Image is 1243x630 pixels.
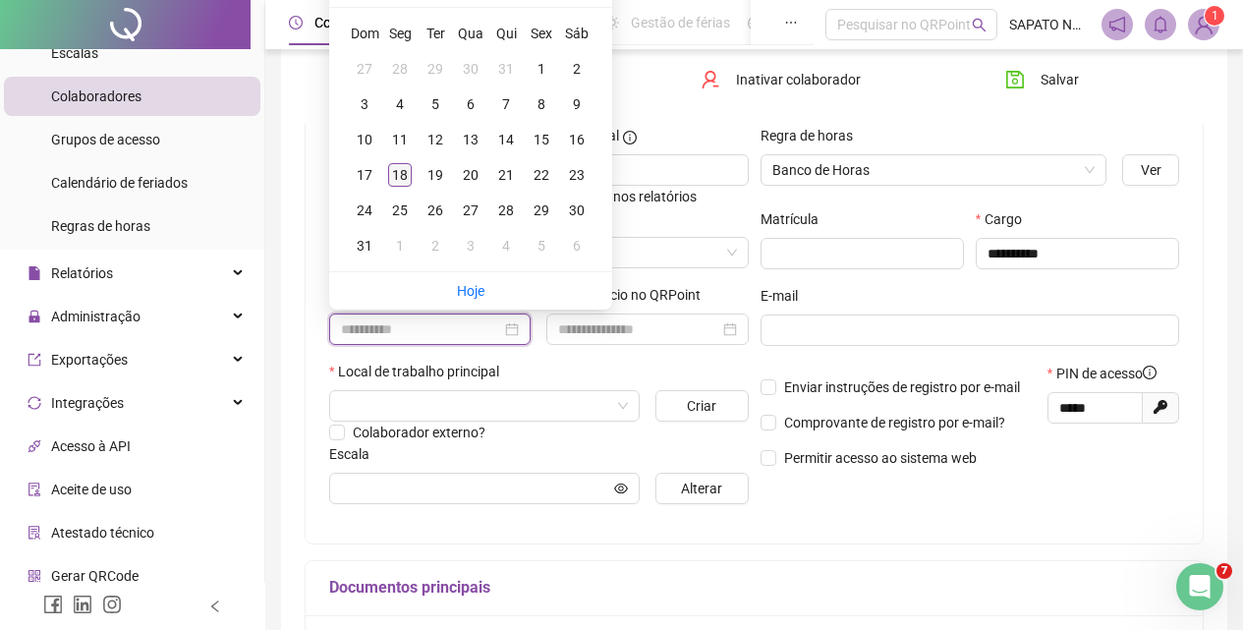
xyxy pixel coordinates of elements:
span: Integrações [51,395,124,411]
td: 2025-08-05 [418,86,453,122]
span: Aceite de uso [51,482,132,497]
div: 30 [565,199,589,222]
div: 29 [424,57,447,81]
td: 2025-08-09 [559,86,594,122]
td: 2025-08-28 [488,193,524,228]
span: Atestado técnico [51,525,154,541]
label: Cargo [976,208,1035,230]
span: Regras de horas [51,218,150,234]
span: search [972,18,987,32]
td: 2025-08-14 [488,122,524,157]
span: eye [614,482,628,495]
button: Alterar [655,473,749,504]
span: info-circle [623,131,637,144]
div: 22 [530,163,553,187]
span: sync [28,396,41,410]
td: 2025-08-24 [347,193,382,228]
div: 19 [424,163,447,187]
label: Regra de horas [761,125,866,146]
span: Grupos de acesso [51,132,160,147]
td: 2025-08-02 [559,51,594,86]
span: Gestão de férias [631,15,730,30]
td: 2025-08-22 [524,157,559,193]
img: 63277 [1189,10,1218,39]
span: Alterar [681,478,722,499]
label: Escala [329,443,382,465]
span: file [28,266,41,280]
span: save [1005,70,1025,89]
td: 2025-08-10 [347,122,382,157]
div: 27 [353,57,376,81]
td: 2025-08-20 [453,157,488,193]
div: 10 [353,128,376,151]
button: Criar [655,390,749,422]
button: Salvar [990,64,1094,95]
span: lock [28,310,41,323]
span: Salvar [1041,69,1079,90]
td: 2025-09-05 [524,228,559,263]
span: notification [1108,16,1126,33]
td: 2025-09-06 [559,228,594,263]
td: 2025-09-01 [382,228,418,263]
th: Ter [418,16,453,51]
span: dashboard [748,16,762,29]
span: bell [1152,16,1169,33]
div: 25 [388,199,412,222]
label: E-mail [761,285,811,307]
td: 2025-07-30 [453,51,488,86]
span: Enviar instruções de registro por e-mail [784,379,1020,395]
div: 2 [565,57,589,81]
td: 2025-07-31 [488,51,524,86]
span: Criar [687,395,716,417]
span: facebook [43,595,63,614]
div: 2 [424,234,447,258]
span: ellipsis [784,16,798,29]
div: 28 [494,199,518,222]
div: 23 [565,163,589,187]
div: 31 [353,234,376,258]
span: Inativar colaborador [736,69,861,90]
span: left [208,600,222,613]
td: 2025-09-03 [453,228,488,263]
h5: Documentos principais [329,576,1179,600]
label: Local de trabalho principal [329,361,512,382]
span: Colaboradores [51,88,141,104]
span: export [28,353,41,367]
span: audit [28,483,41,496]
span: api [28,439,41,453]
td: 2025-07-27 [347,51,382,86]
span: Calendário de feriados [51,175,188,191]
div: 26 [424,199,447,222]
div: 16 [565,128,589,151]
td: 2025-08-29 [524,193,559,228]
span: Comprovante de registro por e-mail? [784,415,1005,430]
td: 2025-08-12 [418,122,453,157]
span: 1 [1212,9,1218,23]
div: 24 [353,199,376,222]
span: solution [28,526,41,540]
div: 27 [459,199,482,222]
div: 6 [565,234,589,258]
button: Ver [1122,154,1179,186]
div: 17 [353,163,376,187]
th: Qua [453,16,488,51]
td: 2025-09-02 [418,228,453,263]
td: 2025-07-29 [418,51,453,86]
div: 4 [388,92,412,116]
span: info-circle [1143,366,1157,379]
div: 14 [494,128,518,151]
a: Hoje [457,283,484,299]
span: Relatórios [51,265,113,281]
div: 3 [459,234,482,258]
span: PIN de acesso [1056,363,1157,384]
button: Inativar colaborador [686,64,876,95]
td: 2025-08-01 [524,51,559,86]
td: 2025-08-16 [559,122,594,157]
td: 2025-08-13 [453,122,488,157]
td: 2025-08-23 [559,157,594,193]
td: 2025-08-11 [382,122,418,157]
td: 2025-08-08 [524,86,559,122]
div: 29 [530,199,553,222]
div: 11 [388,128,412,151]
td: 2025-08-25 [382,193,418,228]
